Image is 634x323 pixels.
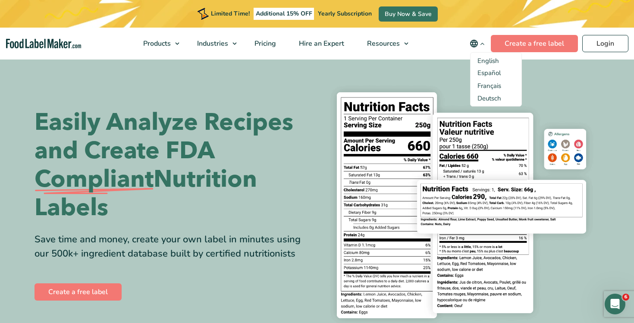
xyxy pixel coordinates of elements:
span: Resources [364,39,401,48]
span: Industries [195,39,229,48]
span: Additional 15% OFF [254,8,314,20]
h1: Easily Analyze Recipes and Create FDA Nutrition Labels [35,108,311,222]
span: 6 [622,294,629,301]
div: Save time and money, create your own label in minutes using our 500k+ ingredient database built b... [35,232,311,261]
span: Hire an Expert [296,39,345,48]
span: Products [141,39,172,48]
span: Pricing [252,39,277,48]
a: Industries [186,28,241,60]
span: Yearly Subscription [318,9,372,18]
a: Language switcher : German [477,94,501,103]
a: Pricing [243,28,286,60]
a: Buy Now & Save [379,6,438,22]
span: Compliant [35,165,154,194]
a: Hire an Expert [288,28,354,60]
span: English [477,56,499,65]
a: Create a free label [491,35,578,52]
a: Products [132,28,184,60]
aside: Language selected: English [477,56,515,103]
a: Language switcher : French [477,82,501,90]
a: Login [582,35,628,52]
a: Language switcher : Spanish [477,69,501,77]
iframe: Intercom live chat [605,294,625,314]
a: Resources [356,28,413,60]
a: Create a free label [35,283,122,301]
span: Limited Time! [211,9,250,18]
